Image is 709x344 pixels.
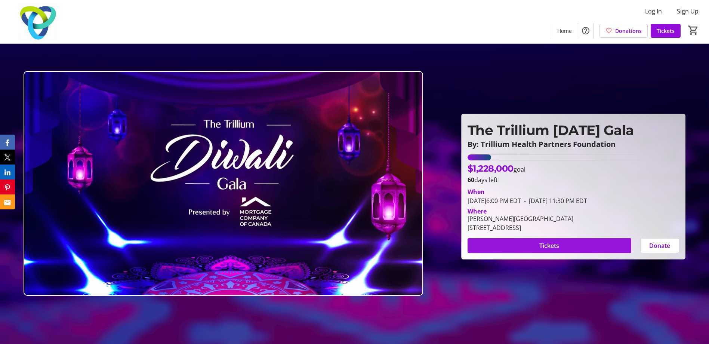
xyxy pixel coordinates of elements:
p: goal [468,162,525,175]
p: By: Trillium Health Partners Foundation [468,140,679,148]
button: Donate [640,238,679,253]
span: [DATE] 6:00 PM EDT [468,197,521,205]
span: - [521,197,529,205]
a: Home [551,24,578,38]
a: Donations [599,24,648,38]
span: Sign Up [677,7,699,16]
span: Home [557,27,572,35]
span: Donations [615,27,642,35]
div: Where [468,208,487,214]
div: [PERSON_NAME][GEOGRAPHIC_DATA] [468,214,573,223]
span: [DATE] 11:30 PM EDT [521,197,587,205]
span: 60 [468,176,474,184]
span: Log In [645,7,662,16]
img: Campaign CTA Media Photo [24,71,423,296]
div: 11.176499185667753% of fundraising goal reached [468,154,679,160]
span: Tickets [657,27,675,35]
img: Trillium Health Partners Foundation's Logo [4,3,71,40]
div: [STREET_ADDRESS] [468,223,573,232]
span: Donate [649,241,670,250]
a: Tickets [651,24,681,38]
button: Log In [639,5,668,17]
button: Cart [687,24,700,37]
button: Sign Up [671,5,705,17]
button: Tickets [468,238,631,253]
p: The Trillium [DATE] Gala [468,120,679,140]
span: $1,228,000 [468,163,514,174]
div: When [468,187,485,196]
button: Help [578,23,593,38]
span: Tickets [539,241,559,250]
p: days left [468,175,679,184]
